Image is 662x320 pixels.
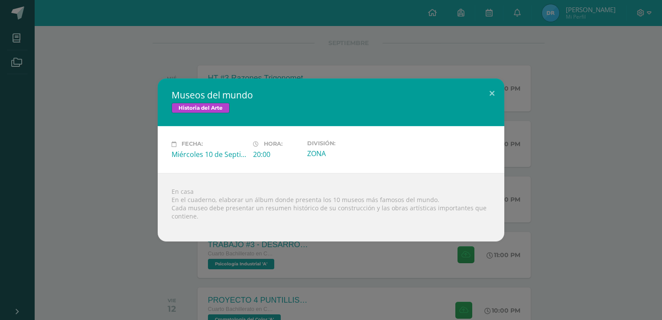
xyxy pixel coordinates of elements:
[158,173,504,242] div: En casa En el cuaderno, elaborar un álbum donde presenta los 10 museos más famosos del mundo. Cad...
[172,150,246,159] div: Miércoles 10 de Septiembre
[172,89,490,101] h2: Museos del mundo
[264,141,282,147] span: Hora:
[307,140,382,147] label: División:
[307,149,382,158] div: ZONA
[182,141,203,147] span: Fecha:
[172,103,230,113] span: Historia del Arte
[253,150,300,159] div: 20:00
[480,78,504,108] button: Close (Esc)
